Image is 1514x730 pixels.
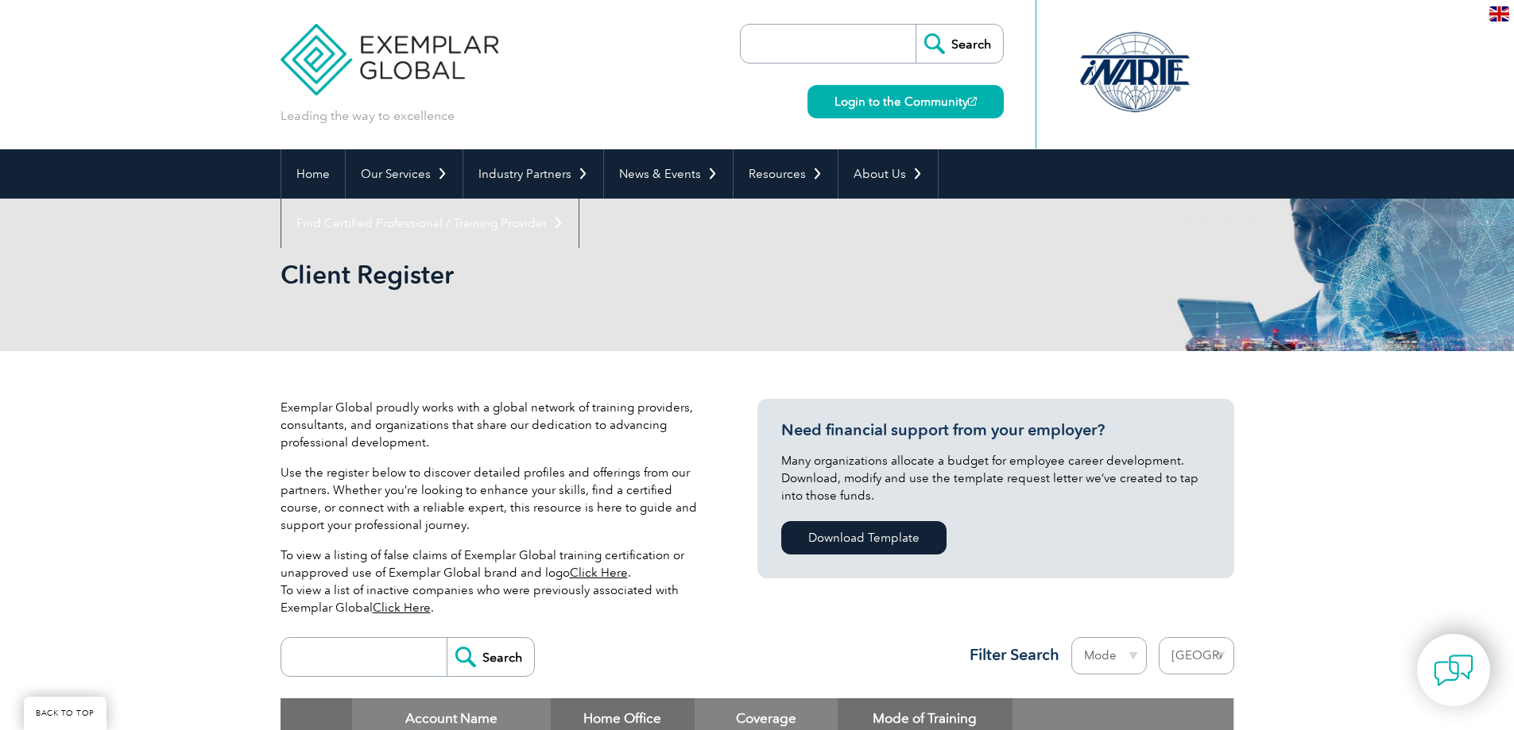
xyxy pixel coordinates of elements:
a: Home [281,149,345,199]
p: Use the register below to discover detailed profiles and offerings from our partners. Whether you... [281,464,710,534]
a: Resources [734,149,838,199]
a: Our Services [346,149,463,199]
a: Industry Partners [463,149,603,199]
a: News & Events [604,149,733,199]
img: open_square.png [968,97,977,106]
a: Click Here [373,601,431,615]
p: Leading the way to excellence [281,107,455,125]
input: Search [447,638,534,676]
p: To view a listing of false claims of Exemplar Global training certification or unapproved use of ... [281,547,710,616]
a: Login to the Community [807,85,1004,118]
a: Click Here [570,566,628,580]
h3: Need financial support from your employer? [781,420,1210,440]
a: Find Certified Professional / Training Provider [281,199,579,248]
p: Exemplar Global proudly works with a global network of training providers, consultants, and organ... [281,399,710,451]
a: Download Template [781,521,947,554]
a: About Us [838,149,938,199]
img: contact-chat.png [1434,651,1473,690]
img: en [1489,6,1509,21]
h2: Client Register [281,262,948,288]
input: Search [916,25,1003,63]
h3: Filter Search [960,645,1059,665]
a: BACK TO TOP [24,697,106,730]
p: Many organizations allocate a budget for employee career development. Download, modify and use th... [781,452,1210,504]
